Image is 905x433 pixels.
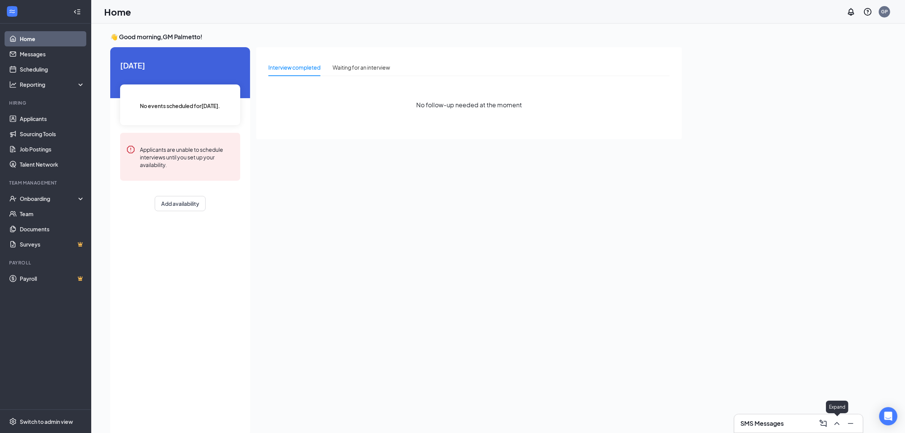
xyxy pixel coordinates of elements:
svg: ComposeMessage [819,419,828,428]
div: Onboarding [20,195,78,202]
a: Sourcing Tools [20,126,85,142]
div: Switch to admin view [20,418,73,425]
div: Payroll [9,259,83,266]
svg: Analysis [9,81,17,88]
a: Messages [20,46,85,62]
div: Interview completed [268,63,320,72]
button: Minimize [845,417,857,430]
a: SurveysCrown [20,237,85,252]
div: Expand [826,401,848,413]
a: Job Postings [20,142,85,157]
svg: QuestionInfo [863,7,872,16]
a: Talent Network [20,157,85,172]
div: Reporting [20,81,85,88]
a: Documents [20,221,85,237]
a: Team [20,206,85,221]
div: Team Management [9,180,83,186]
h3: SMS Messages [740,419,784,428]
svg: ChevronUp [832,419,842,428]
svg: Notifications [846,7,856,16]
svg: Minimize [846,419,855,428]
svg: Collapse [73,8,81,16]
a: Applicants [20,111,85,126]
span: No events scheduled for [DATE] . [140,102,220,110]
span: No follow-up needed at the moment [416,100,522,110]
svg: UserCheck [9,195,17,202]
h1: Home [104,5,131,18]
button: Add availability [155,196,206,211]
div: Hiring [9,100,83,106]
a: PayrollCrown [20,271,85,286]
svg: WorkstreamLogo [8,8,16,15]
svg: Error [126,145,135,154]
span: [DATE] [120,59,240,71]
svg: Settings [9,418,17,425]
a: Home [20,31,85,46]
div: Open Intercom Messenger [879,407,897,425]
a: Scheduling [20,62,85,77]
button: ChevronUp [831,417,843,430]
div: GP [881,8,888,15]
div: Waiting for an interview [333,63,390,72]
div: Applicants are unable to schedule interviews until you set up your availability. [140,145,234,169]
h3: 👋 Good morning, GM Palmetto ! [110,33,682,41]
button: ComposeMessage [817,417,829,430]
